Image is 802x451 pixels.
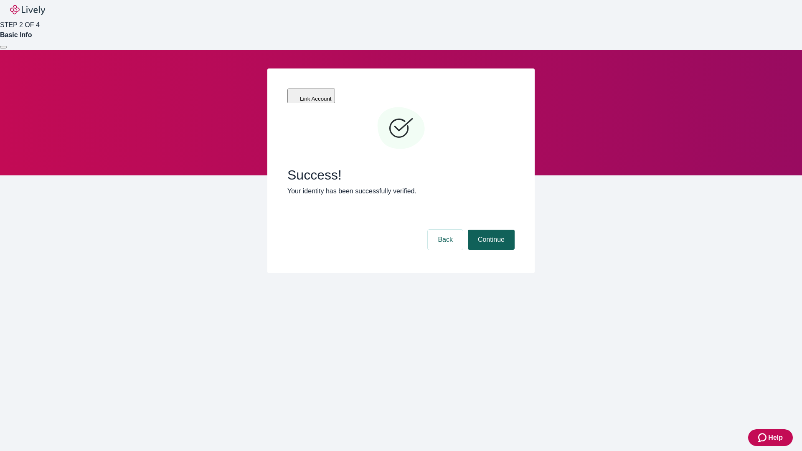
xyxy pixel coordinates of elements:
svg: Checkmark icon [376,104,426,154]
span: Help [768,433,783,443]
button: Link Account [287,89,335,103]
button: Back [428,230,463,250]
svg: Zendesk support icon [758,433,768,443]
button: Zendesk support iconHelp [748,429,793,446]
p: Your identity has been successfully verified. [287,186,515,196]
span: Success! [287,167,515,183]
button: Continue [468,230,515,250]
img: Lively [10,5,45,15]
